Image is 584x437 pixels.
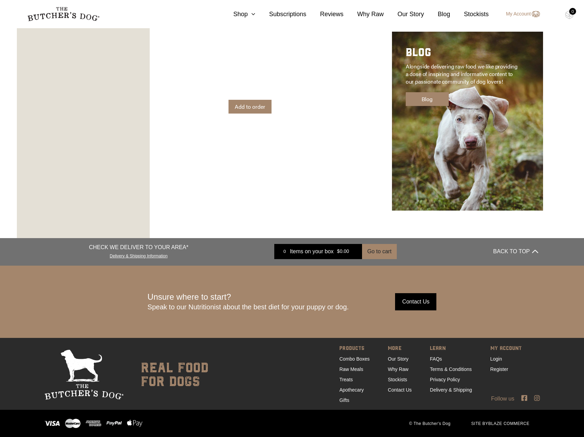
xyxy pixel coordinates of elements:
[220,10,255,19] a: Shop
[388,377,407,382] a: Stockists
[229,63,342,93] p: Adored Beast Apothecary is a line of all-natural pet products designed to support your dog’s heal...
[406,45,519,63] h2: BLOG
[343,10,384,19] a: Why Raw
[134,350,209,400] div: real food for dogs
[362,244,396,259] button: Go to cart
[339,366,363,372] a: Raw Meals
[229,45,342,63] h2: APOTHECARY
[399,420,461,427] span: © The Butcher's Dog
[450,10,489,19] a: Stockists
[490,356,502,362] a: Login
[430,366,471,372] a: Terms & Conditions
[229,100,272,114] a: Add to order
[424,10,450,19] a: Blog
[306,10,343,19] a: Reviews
[339,397,349,403] a: Gifts
[430,356,442,362] a: FAQs
[89,243,188,252] p: CHECK WE DELIVER TO YOUR AREA*
[488,421,530,426] a: BLAZE COMMERCE
[388,366,408,372] a: Why Raw
[490,366,508,372] a: Register
[339,387,364,393] a: Apothecary
[388,387,412,393] a: Contact Us
[290,247,333,256] span: Items on your box
[148,303,349,311] span: Speak to our Nutritionist about the best diet for your puppy or dog.
[406,92,449,106] a: Blog
[569,8,576,15] div: 0
[17,395,567,403] div: Follow us
[406,63,519,85] p: Alongside delivering raw food we like providing a dose of inspiring and informative content to ou...
[493,243,538,260] button: BACK TO TOP
[430,377,460,382] a: Privacy Policy
[110,252,168,258] a: Delivery & Shipping Information
[388,356,408,362] a: Our Story
[279,248,290,255] div: 0
[384,10,424,19] a: Our Story
[395,293,436,310] input: Contact Us
[461,420,540,427] span: SITE BY
[388,344,412,354] span: MORE
[565,10,574,19] img: TBD_Cart-Empty.png
[499,10,540,18] a: My Account
[430,387,472,393] a: Delivery & Shipping
[337,248,349,254] bdi: 0.00
[339,356,370,362] a: Combo Boxes
[255,10,306,19] a: Subscriptions
[274,244,362,259] a: 0 Items on your box $0.00
[339,344,370,354] span: PRODUCTS
[148,292,349,311] div: Unsure where to start?
[337,248,340,254] span: $
[430,344,472,354] span: LEARN
[339,377,353,382] a: Treats
[490,344,522,354] span: MY ACCOUNT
